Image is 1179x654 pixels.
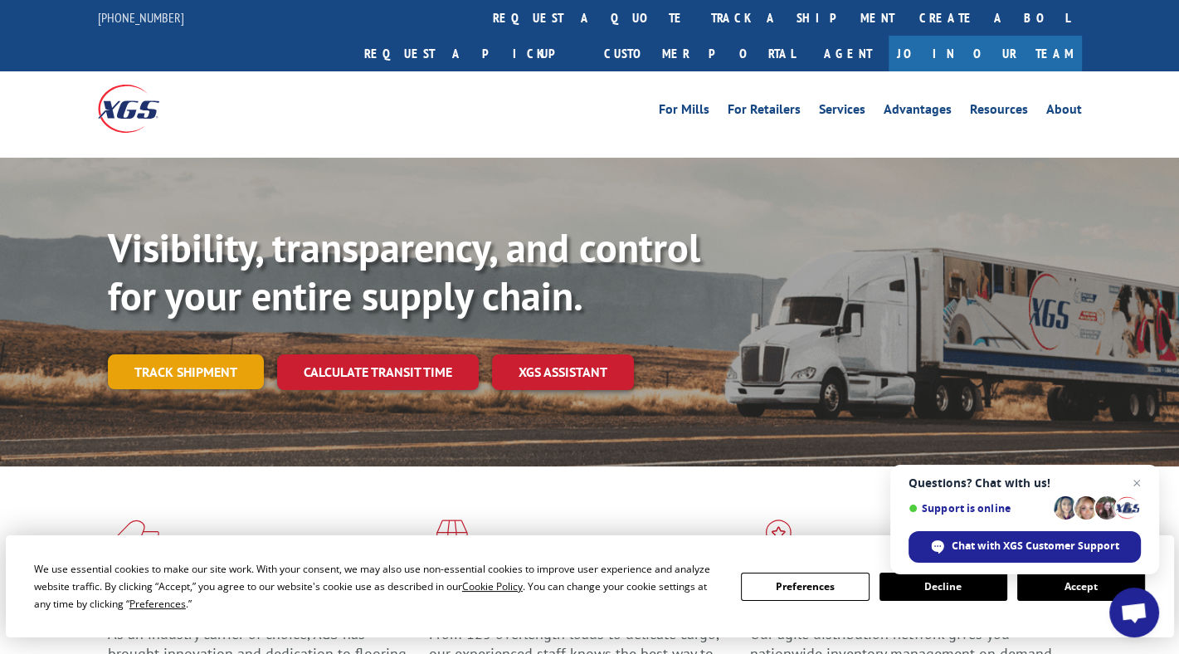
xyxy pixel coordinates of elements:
button: Decline [879,573,1007,601]
span: Questions? Chat with us! [909,476,1141,490]
a: Services [819,103,865,121]
div: We use essential cookies to make our site work. With your consent, we may also use non-essential ... [34,560,721,613]
a: For Retailers [728,103,801,121]
a: About [1046,103,1082,121]
span: Cookie Policy [462,579,523,593]
a: For Mills [659,103,709,121]
a: XGS ASSISTANT [492,354,634,390]
img: xgs-icon-flagship-distribution-model-red [750,520,807,563]
span: Chat with XGS Customer Support [909,531,1141,563]
span: Preferences [129,597,186,611]
div: Cookie Consent Prompt [6,535,1174,637]
span: Chat with XGS Customer Support [952,539,1119,554]
a: Calculate transit time [277,354,479,390]
a: [PHONE_NUMBER] [98,9,184,26]
span: Support is online [909,502,1048,515]
button: Preferences [741,573,869,601]
a: Agent [807,36,889,71]
a: Customer Portal [592,36,807,71]
img: xgs-icon-focused-on-flooring-red [429,520,468,563]
a: Join Our Team [889,36,1082,71]
button: Accept [1017,573,1145,601]
a: Resources [970,103,1028,121]
a: Advantages [884,103,952,121]
a: Request a pickup [352,36,592,71]
a: Track shipment [108,354,264,389]
b: Visibility, transparency, and control for your entire supply chain. [108,222,700,321]
a: Open chat [1109,588,1159,637]
img: xgs-icon-total-supply-chain-intelligence-red [108,520,159,563]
